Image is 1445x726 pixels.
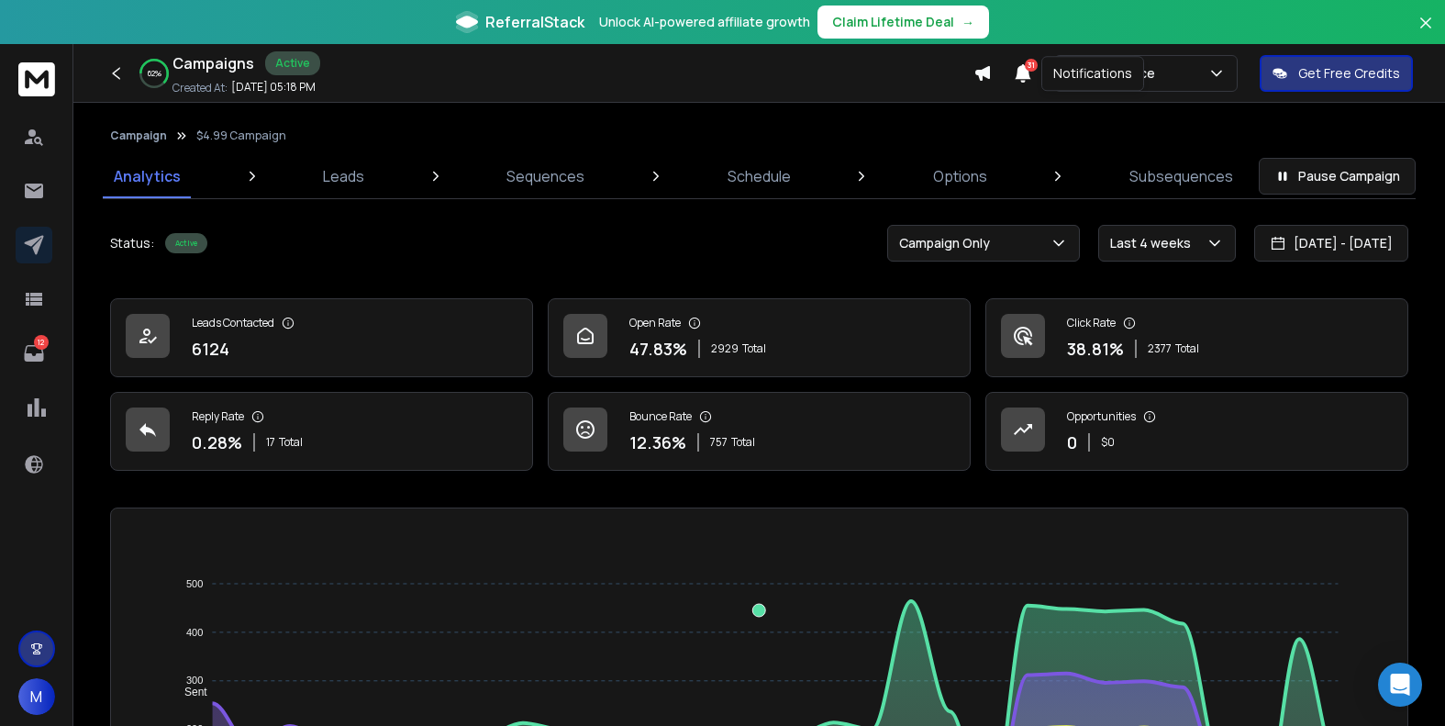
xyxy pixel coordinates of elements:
[110,298,533,377] a: Leads Contacted6124
[1067,430,1077,455] p: 0
[1025,59,1038,72] span: 31
[711,341,739,356] span: 2929
[16,335,52,372] a: 12
[629,336,687,362] p: 47.83 %
[186,675,203,686] tspan: 300
[110,234,154,252] p: Status:
[34,335,49,350] p: 12
[629,430,686,455] p: 12.36 %
[1067,316,1116,330] p: Click Rate
[196,128,286,143] p: $4.99 Campaign
[506,165,584,187] p: Sequences
[817,6,989,39] button: Claim Lifetime Deal→
[192,430,242,455] p: 0.28 %
[548,392,971,471] a: Bounce Rate12.36%757Total
[265,51,320,75] div: Active
[18,678,55,715] button: M
[279,435,303,450] span: Total
[192,409,244,424] p: Reply Rate
[710,435,728,450] span: 757
[629,409,692,424] p: Bounce Rate
[922,154,998,198] a: Options
[485,11,584,33] span: ReferralStack
[1110,234,1198,252] p: Last 4 weeks
[742,341,766,356] span: Total
[1254,225,1408,262] button: [DATE] - [DATE]
[192,336,229,362] p: 6124
[266,435,275,450] span: 17
[717,154,802,198] a: Schedule
[1175,341,1199,356] span: Total
[1129,165,1233,187] p: Subsequences
[548,298,971,377] a: Open Rate47.83%2929Total
[933,165,987,187] p: Options
[186,578,203,589] tspan: 500
[312,154,375,198] a: Leads
[1101,435,1115,450] p: $ 0
[1298,64,1400,83] p: Get Free Credits
[148,68,161,79] p: 62 %
[1041,56,1144,91] div: Notifications
[495,154,595,198] a: Sequences
[961,13,974,31] span: →
[165,233,207,253] div: Active
[110,392,533,471] a: Reply Rate0.28%17Total
[899,234,997,252] p: Campaign Only
[171,686,207,698] span: Sent
[1067,409,1136,424] p: Opportunities
[1259,158,1416,195] button: Pause Campaign
[172,52,254,74] h1: Campaigns
[629,316,681,330] p: Open Rate
[172,81,228,95] p: Created At:
[599,13,810,31] p: Unlock AI-powered affiliate growth
[323,165,364,187] p: Leads
[1414,11,1438,55] button: Close banner
[192,316,274,330] p: Leads Contacted
[103,154,192,198] a: Analytics
[231,80,316,95] p: [DATE] 05:18 PM
[985,298,1408,377] a: Click Rate38.81%2377Total
[1260,55,1413,92] button: Get Free Credits
[110,128,167,143] button: Campaign
[1067,336,1124,362] p: 38.81 %
[114,165,181,187] p: Analytics
[728,165,791,187] p: Schedule
[985,392,1408,471] a: Opportunities0$0
[1148,341,1172,356] span: 2377
[1118,154,1244,198] a: Subsequences
[1378,663,1422,707] div: Open Intercom Messenger
[731,435,755,450] span: Total
[186,627,203,638] tspan: 400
